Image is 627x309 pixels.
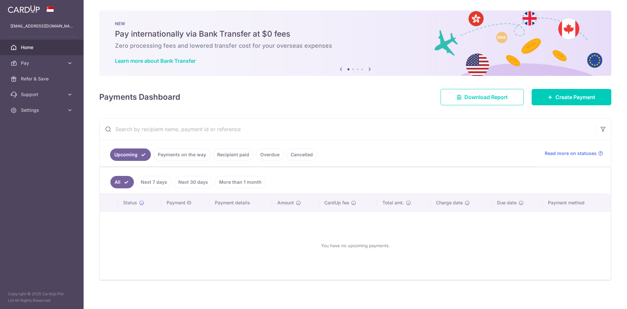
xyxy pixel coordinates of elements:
span: CardUp fee [324,199,349,206]
div: You have no upcoming payments. [108,217,603,274]
a: Create Payment [532,89,611,105]
h5: Pay internationally via Bank Transfer at $0 fees [115,29,596,39]
a: Read more on statuses [545,150,603,157]
span: Refer & Save [21,76,64,82]
span: Pay [21,60,64,66]
th: Payment details [210,194,272,211]
a: Learn more about Bank Transfer [115,58,196,64]
span: Amount [277,199,294,206]
span: Read more on statuses [545,150,597,157]
span: Home [21,44,64,51]
img: Bank transfer banner [99,10,611,76]
a: Next 7 days [137,176,171,188]
a: All [110,176,134,188]
a: Next 30 days [174,176,212,188]
a: Payments on the way [153,148,210,161]
span: Status [123,199,137,206]
a: More than 1 month [215,176,266,188]
th: Payment ID [161,194,210,211]
p: NEW [115,21,596,26]
p: [EMAIL_ADDRESS][DOMAIN_NAME] [10,23,73,29]
span: Due date [497,199,517,206]
img: CardUp [8,5,40,13]
span: Support [21,91,64,98]
a: Cancelled [286,148,317,161]
th: Payment method [543,194,611,211]
h4: Payments Dashboard [99,91,180,103]
span: Charge date [436,199,463,206]
h6: Zero processing fees and lowered transfer cost for your overseas expenses [115,42,596,50]
a: Overdue [256,148,284,161]
a: Recipient paid [213,148,253,161]
span: Settings [21,107,64,113]
span: Download Report [464,93,508,101]
input: Search by recipient name, payment id or reference [100,119,595,140]
span: Create Payment [555,93,595,101]
span: Total amt. [382,199,404,206]
a: Download Report [441,89,524,105]
a: Upcoming [110,148,151,161]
